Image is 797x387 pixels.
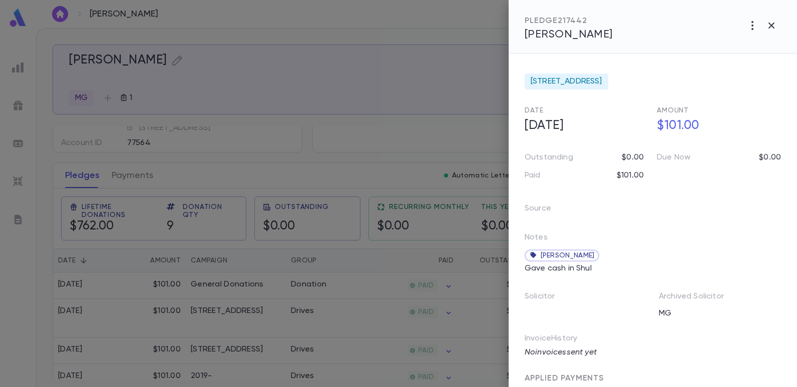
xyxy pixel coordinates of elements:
[657,152,690,162] p: Due Now
[525,152,573,162] p: Outstanding
[617,170,644,180] p: $101.00
[525,29,613,40] span: [PERSON_NAME]
[541,251,594,259] span: [PERSON_NAME]
[525,347,781,357] p: No invoices sent yet
[653,305,781,321] div: MG
[657,107,689,114] span: Amount
[525,200,567,220] p: Source
[525,374,604,382] span: APPLIED PAYMENTS
[759,152,781,162] p: $0.00
[525,107,543,114] span: Date
[519,246,781,276] div: Gave cash in Shul
[651,115,781,136] h5: $101.00
[525,288,571,308] p: Solicitor
[525,170,541,180] p: Paid
[525,73,608,89] div: [STREET_ADDRESS]
[525,333,781,347] p: Invoice History
[525,232,548,246] p: Notes
[622,152,644,162] p: $0.00
[519,115,649,136] h5: [DATE]
[525,16,613,26] div: PLEDGE 217442
[659,291,724,305] p: Archived Solicitor
[531,76,602,86] span: [STREET_ADDRESS]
